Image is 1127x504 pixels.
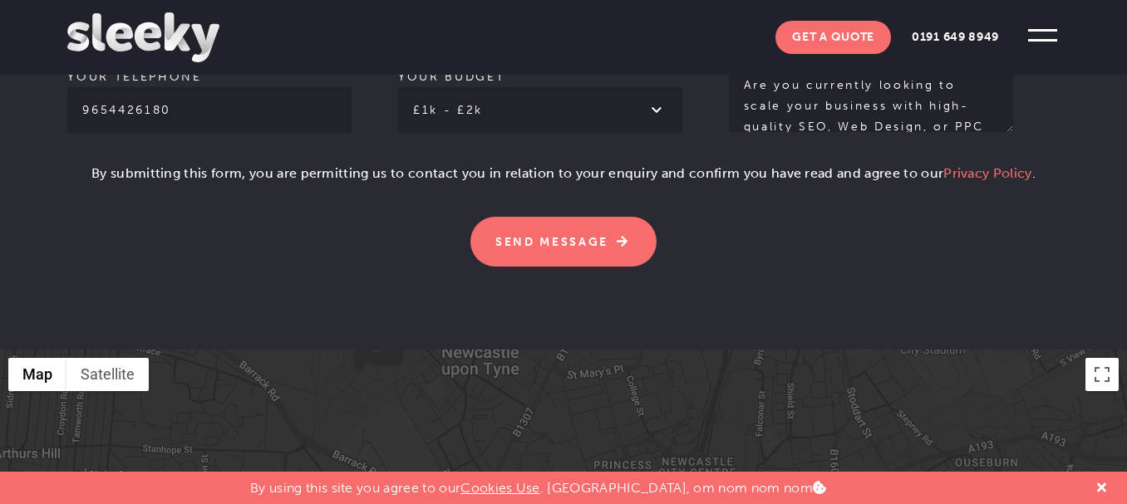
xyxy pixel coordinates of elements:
button: Show satellite imagery [66,358,149,391]
a: Cookies Use [460,480,540,496]
p: By using this site you agree to our . [GEOGRAPHIC_DATA], om nom nom nom [250,472,826,496]
a: Get A Quote [775,21,891,54]
input: Send Message [470,217,657,267]
button: Toggle fullscreen view [1085,358,1119,391]
input: Your telephone [67,87,352,133]
label: Your telephone [67,70,352,117]
img: Sleeky Web Design Newcastle [67,12,219,62]
select: Your budget [398,87,682,133]
label: Your budget [398,70,682,117]
p: By submitting this form, you are permitting us to contact you in relation to your enquiry and con... [67,164,1059,197]
a: 0191 649 8949 [895,21,1016,54]
a: Privacy Policy [943,165,1031,181]
button: Show street map [8,358,66,391]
